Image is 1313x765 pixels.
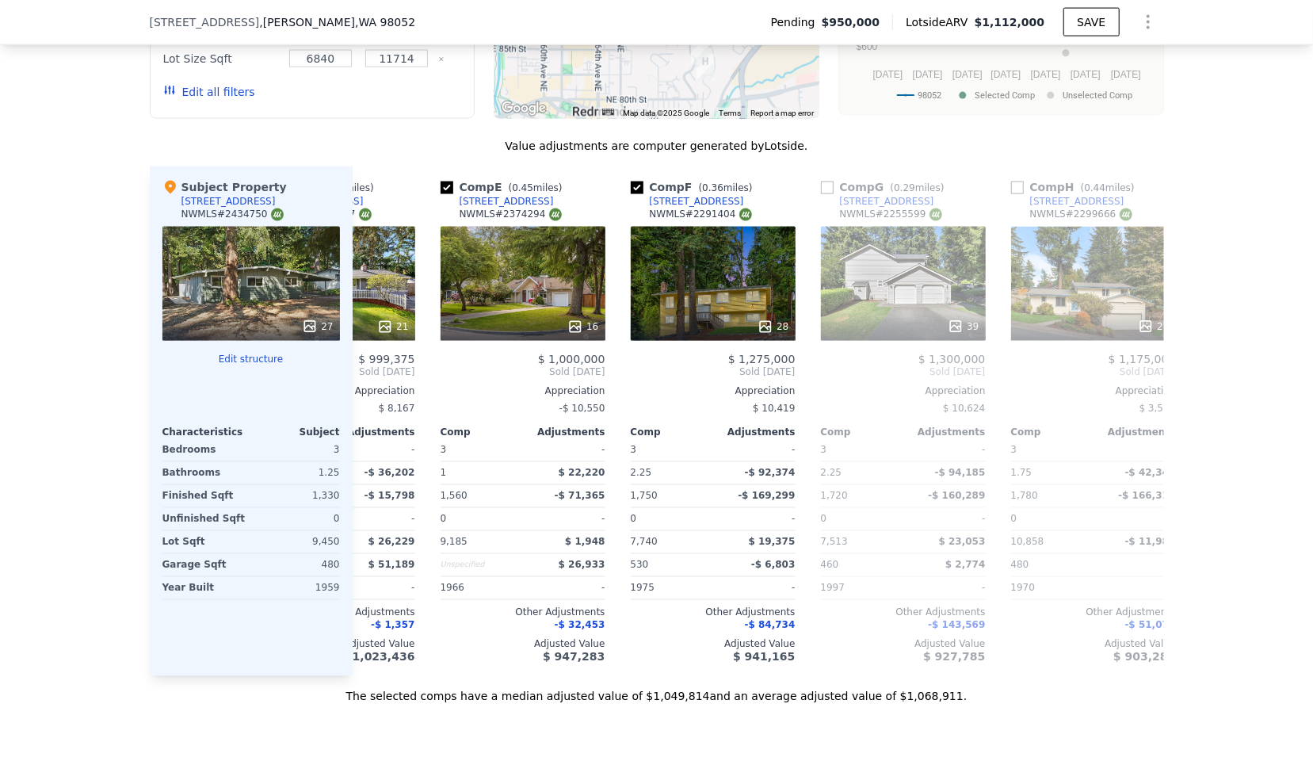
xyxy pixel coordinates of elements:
div: Finished Sqft [162,485,248,507]
div: NWMLS # 2255599 [840,208,942,221]
span: -$ 36,202 [365,468,415,479]
div: 8120 172nd Ave NE [697,54,714,81]
div: Other Adjustments [1011,606,1176,619]
span: 0.36 [702,182,723,193]
span: , [PERSON_NAME] [259,14,415,30]
text: [DATE] [872,69,903,80]
span: Sold [DATE] [441,366,605,379]
div: [STREET_ADDRESS] [650,195,744,208]
text: Selected Comp [975,90,1035,101]
span: $ 8,167 [379,404,415,415]
text: 98052 [918,90,941,101]
span: $ 1,948 [565,537,605,548]
div: Bathrooms [162,462,248,484]
span: -$ 51,076 [1125,620,1176,631]
span: -$ 15,798 [365,491,415,502]
div: 1970 [1011,577,1090,599]
text: Unselected Comp [1063,90,1132,101]
div: Characteristics [162,426,251,439]
div: - [907,508,986,530]
div: - [1097,508,1176,530]
span: $ 19,375 [749,537,796,548]
div: 1997 [821,577,900,599]
div: Comp F [631,179,759,195]
span: 0.45 [512,182,533,193]
div: Adjusted Value [631,638,796,651]
button: Clear [438,56,445,63]
text: [DATE] [1111,69,1141,80]
div: Year Built [162,577,248,599]
span: 0 [821,514,827,525]
span: 0 [441,514,447,525]
div: 1.75 [1011,462,1090,484]
span: $ 10,624 [943,404,985,415]
div: NWMLS # 2434750 [181,208,284,221]
div: - [907,577,986,599]
div: 27 [1138,319,1169,335]
span: $ 2,774 [945,560,985,571]
div: Value adjustments are computer generated by Lotside . [150,138,1164,154]
div: Comp H [1011,179,1141,195]
a: [STREET_ADDRESS] [631,195,744,208]
div: - [716,439,796,461]
div: [STREET_ADDRESS] [181,195,276,208]
div: Adjusted Value [1011,638,1176,651]
span: Pending [771,14,822,30]
div: 1,330 [254,485,340,507]
img: NWMLS Logo [739,208,752,221]
span: -$ 166,314 [1118,491,1175,502]
div: Comp [821,426,903,439]
span: $ 1,023,436 [341,651,414,664]
div: 17110 NE 84th St [691,38,708,65]
div: 480 [254,554,340,576]
div: - [1097,439,1176,461]
div: - [526,577,605,599]
img: NWMLS Logo [929,208,942,221]
span: -$ 6,803 [751,560,795,571]
div: 3 [254,439,340,461]
div: 2.25 [821,462,900,484]
span: -$ 32,453 [555,620,605,631]
span: 7,740 [631,537,658,548]
span: 7,513 [821,537,848,548]
div: Appreciation [821,385,986,398]
text: [DATE] [990,69,1021,80]
button: Show Options [1132,6,1164,38]
span: Sold [DATE] [631,366,796,379]
div: Bedrooms [162,439,248,461]
span: -$ 169,299 [738,491,795,502]
text: [DATE] [1030,69,1060,80]
text: [DATE] [952,69,983,80]
button: Keyboard shortcuts [602,109,613,116]
span: -$ 42,348 [1125,468,1176,479]
a: [STREET_ADDRESS] [821,195,934,208]
div: Appreciation [441,385,605,398]
div: 39 [948,319,979,335]
div: Unspecified [441,554,520,576]
div: Comp E [441,179,569,195]
span: 10,858 [1011,537,1044,548]
span: [STREET_ADDRESS] [150,14,260,30]
div: 2.25 [631,462,710,484]
div: - [526,508,605,530]
div: Other Adjustments [821,606,986,619]
span: 530 [631,560,649,571]
div: - [716,577,796,599]
div: NWMLS # 2291404 [650,208,752,221]
div: Adjustments [523,426,605,439]
img: Google [498,98,550,119]
div: [STREET_ADDRESS] [460,195,554,208]
span: $ 999,375 [358,354,414,366]
div: Comp G [821,179,951,195]
span: $ 927,785 [923,651,985,664]
span: 1,780 [1011,491,1038,502]
span: Map data ©2025 Google [624,109,710,117]
text: $600 [856,41,877,52]
span: , WA 98052 [355,16,415,29]
div: Appreciation [1011,385,1176,398]
div: - [716,508,796,530]
img: NWMLS Logo [271,208,284,221]
span: -$ 11,980 [1125,537,1176,548]
div: Comp [631,426,713,439]
div: [STREET_ADDRESS] [840,195,934,208]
